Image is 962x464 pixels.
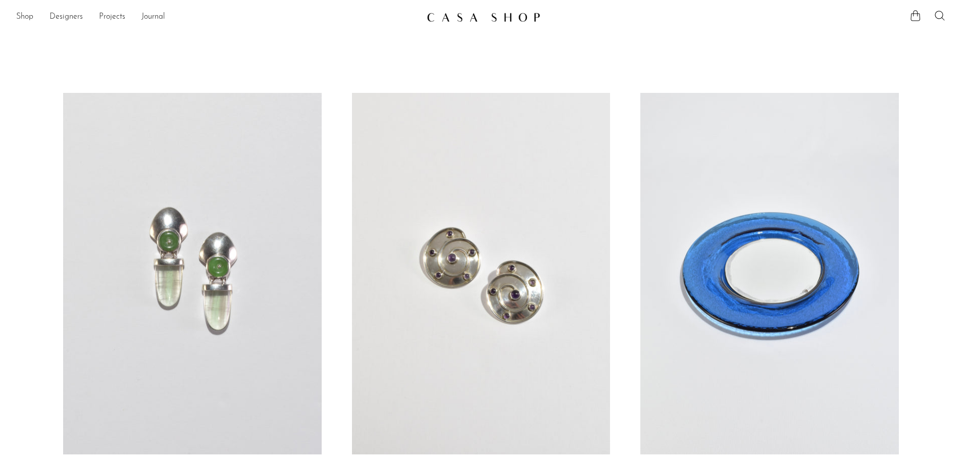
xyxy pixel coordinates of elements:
[16,9,419,26] ul: NEW HEADER MENU
[141,11,165,24] a: Journal
[16,9,419,26] nav: Desktop navigation
[99,11,125,24] a: Projects
[49,11,83,24] a: Designers
[16,11,33,24] a: Shop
